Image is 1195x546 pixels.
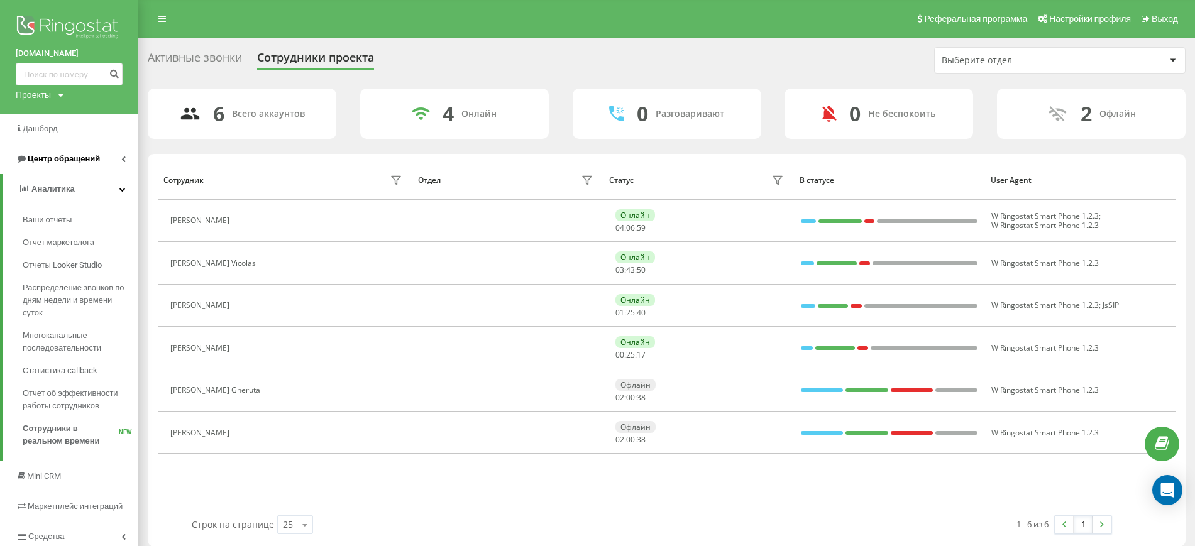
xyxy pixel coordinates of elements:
input: Поиск по номеру [16,63,123,85]
div: 0 [849,102,861,126]
span: JsSIP [1103,300,1119,310]
span: Выход [1152,14,1178,24]
div: 6 [213,102,224,126]
div: Сотрудник [163,176,204,185]
div: Не беспокоить [868,109,935,119]
div: : : [615,266,646,275]
div: [PERSON_NAME] [170,344,233,352]
a: Сотрудники в реальном времениNEW [23,417,138,452]
div: Офлайн [615,379,656,391]
span: 38 [637,434,646,445]
span: 04 [615,222,624,233]
span: 03 [615,265,624,275]
div: 1 - 6 из 6 [1016,518,1049,530]
img: Ringostat logo [16,13,123,44]
span: 59 [637,222,646,233]
span: Отчет маркетолога [23,236,94,249]
a: Отчеты Looker Studio [23,254,138,276]
div: 25 [283,518,293,531]
div: Сотрудники проекта [257,51,374,70]
span: W Ringostat Smart Phone 1.2.3 [991,342,1099,353]
div: Всего аккаунтов [232,109,305,119]
div: Отдел [418,176,441,185]
span: 25 [626,349,635,360]
div: 0 [637,102,648,126]
span: 25 [626,307,635,318]
span: Статистика callback [23,364,97,377]
div: Офлайн [1099,109,1136,119]
a: 1 [1074,516,1093,533]
a: Аналитика [3,174,138,204]
span: W Ringostat Smart Phone 1.2.3 [991,210,1099,221]
div: : : [615,351,646,359]
div: В статусе [800,176,979,185]
span: Отчеты Looker Studio [23,259,102,271]
div: [PERSON_NAME] [170,216,233,225]
span: 02 [615,434,624,445]
span: 06 [626,222,635,233]
span: Реферальная программа [924,14,1027,24]
div: 2 [1081,102,1092,126]
span: Дашборд [23,124,58,133]
span: 43 [626,265,635,275]
span: 00 [626,392,635,403]
div: User Agent [991,176,1170,185]
div: : : [615,393,646,402]
a: Распределение звонков по дням недели и времени суток [23,276,138,324]
span: W Ringostat Smart Phone 1.2.3 [991,258,1099,268]
span: W Ringostat Smart Phone 1.2.3 [991,427,1099,438]
a: [DOMAIN_NAME] [16,47,123,60]
div: Open Intercom Messenger [1152,475,1182,505]
div: Проекты [16,89,51,101]
div: : : [615,308,646,317]
span: Mini CRM [27,471,61,481]
div: : : [615,224,646,232]
div: [PERSON_NAME] Gheruta [170,386,263,395]
span: 02 [615,392,624,403]
span: Строк на странице [192,518,274,530]
div: Онлайн [615,294,655,306]
div: Онлайн [461,109,497,119]
span: W Ringostat Smart Phone 1.2.3 [991,220,1099,231]
div: [PERSON_NAME] [170,429,233,437]
div: : : [615,435,646,444]
span: W Ringostat Smart Phone 1.2.3 [991,385,1099,395]
a: Отчет маркетолога [23,231,138,254]
span: Отчет об эффективности работы сотрудников [23,387,132,412]
div: Активные звонки [148,51,242,70]
span: Настройки профиля [1049,14,1131,24]
span: Распределение звонков по дням недели и времени суток [23,281,132,319]
div: Онлайн [615,251,655,263]
div: 4 [443,102,454,126]
div: Выберите отдел [942,55,1092,66]
span: Сотрудники в реальном времени [23,422,119,447]
span: 50 [637,265,646,275]
div: [PERSON_NAME] Vicolas [170,259,259,268]
span: 17 [637,349,646,360]
div: Статус [609,176,634,185]
div: Разговаривают [656,109,724,119]
span: Ваши отчеты [23,214,72,226]
div: Офлайн [615,421,656,433]
a: Отчет об эффективности работы сотрудников [23,382,138,417]
span: Центр обращений [28,154,100,163]
a: Ваши отчеты [23,209,138,231]
span: Маркетплейс интеграций [28,501,123,511]
span: 00 [615,349,624,360]
span: 00 [626,434,635,445]
span: Аналитика [31,184,75,194]
span: 01 [615,307,624,318]
a: Многоканальные последовательности [23,324,138,359]
a: Статистика callback [23,359,138,382]
div: Онлайн [615,209,655,221]
div: Онлайн [615,336,655,348]
span: Многоканальные последовательности [23,329,132,354]
div: [PERSON_NAME] [170,301,233,310]
span: Средства [28,532,65,541]
span: 38 [637,392,646,403]
span: 40 [637,307,646,318]
span: W Ringostat Smart Phone 1.2.3 [991,300,1099,310]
